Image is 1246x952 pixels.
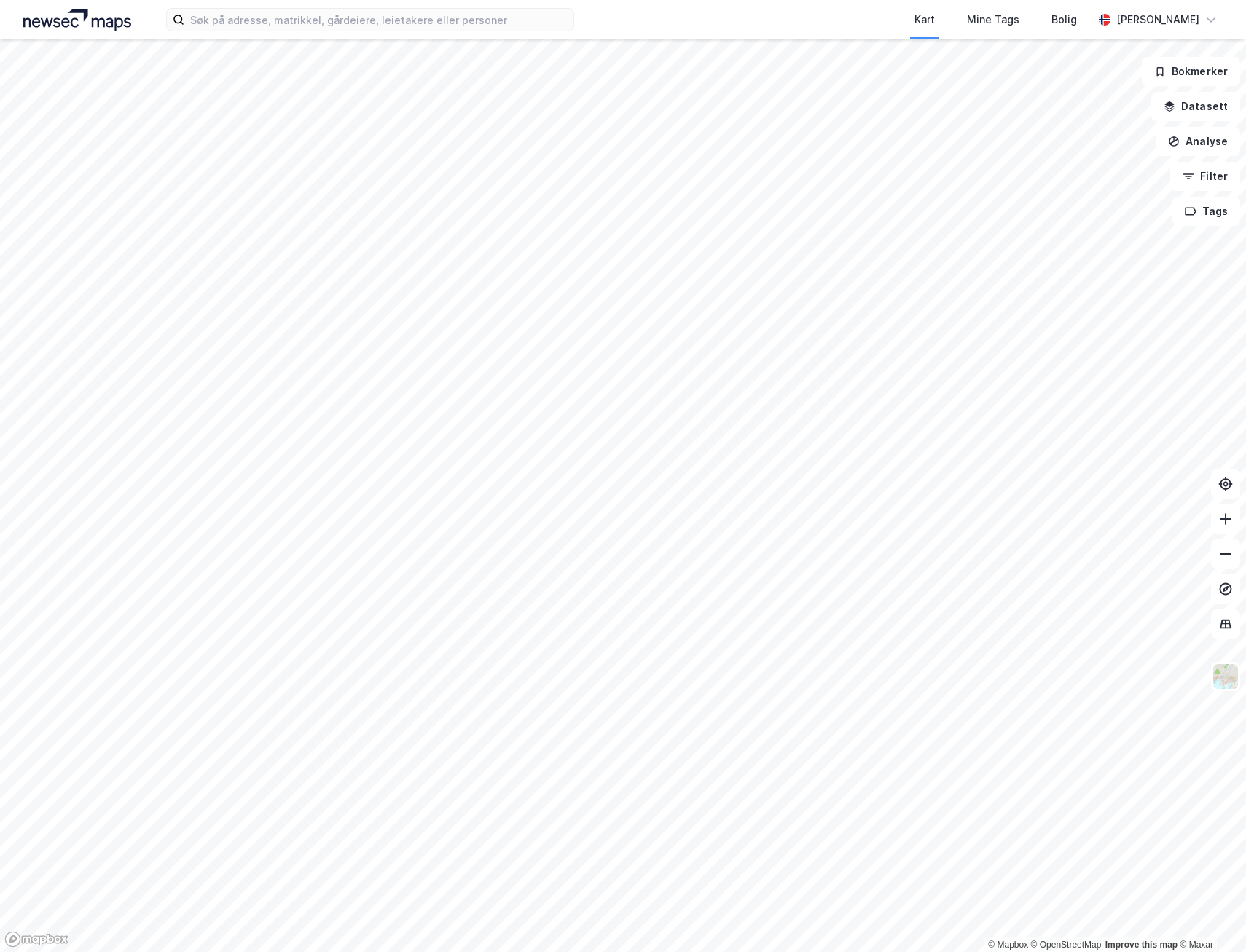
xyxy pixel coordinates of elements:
a: Mapbox homepage [4,931,68,948]
a: Mapbox [988,940,1028,950]
div: Bolig [1051,11,1077,28]
a: OpenStreetMap [1031,940,1102,950]
img: logo.a4113a55bc3d86da70a041830d287a7e.svg [23,9,131,31]
button: Filter [1170,162,1240,191]
a: Improve this map [1105,940,1178,950]
img: Z [1212,663,1239,690]
button: Datasett [1151,92,1240,121]
input: Søk på adresse, matrikkel, gårdeiere, leietakere eller personer [184,9,573,31]
div: Kart [914,11,935,28]
button: Bokmerker [1142,57,1240,86]
div: Mine Tags [967,11,1019,28]
button: Analyse [1156,127,1240,156]
button: Tags [1172,197,1240,226]
div: [PERSON_NAME] [1116,11,1199,28]
iframe: Chat Widget [1173,882,1246,952]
